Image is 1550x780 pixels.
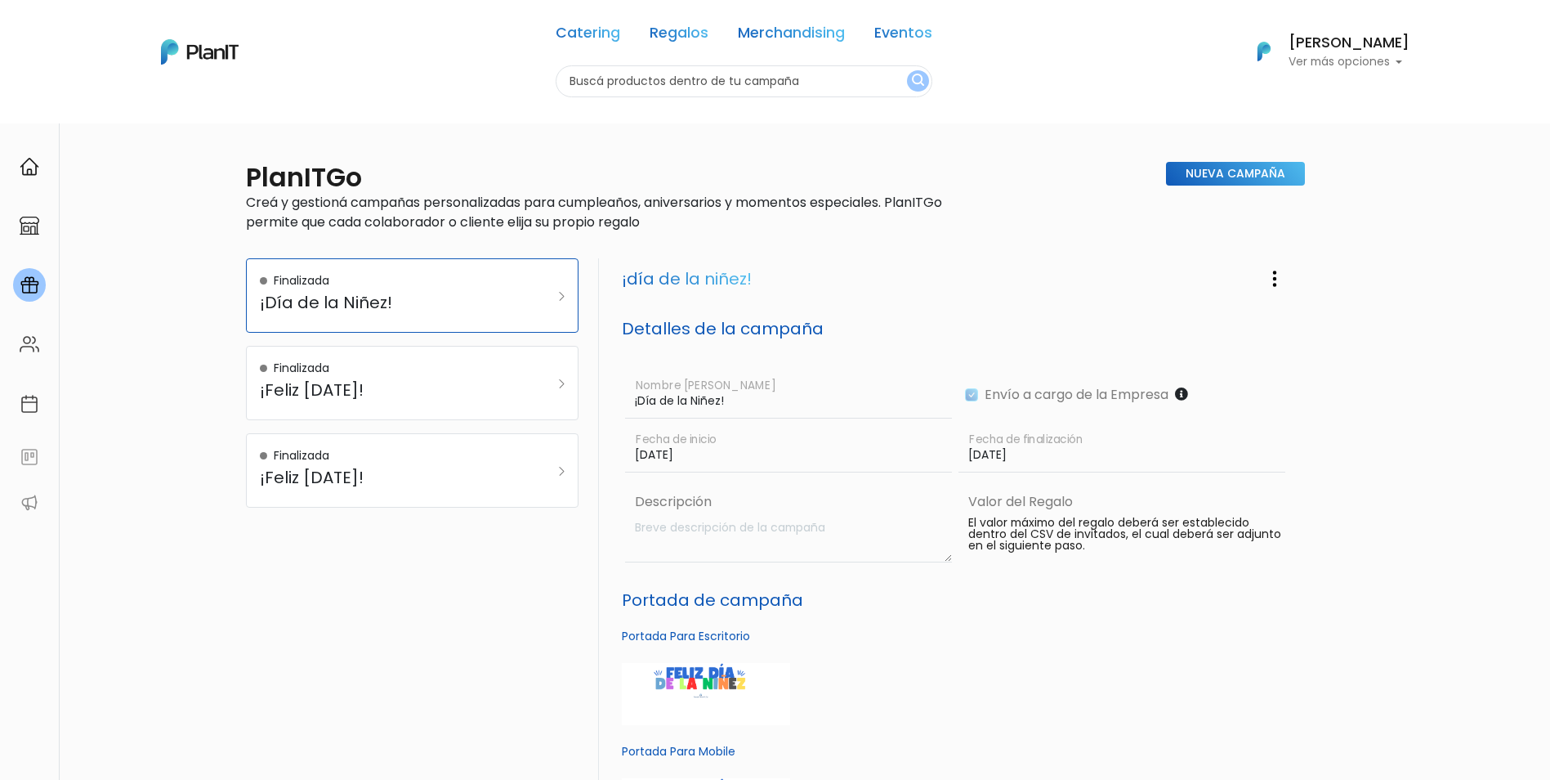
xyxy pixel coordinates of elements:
[246,346,578,420] a: Finalizada ¡Feliz [DATE]!
[274,360,329,377] p: Finalizada
[559,292,565,301] img: arrow_right-9280cc79ecefa84298781467ce90b80af3baf8c02d32ced3b0099fbab38e4a3c.svg
[622,630,1295,643] h6: Portada Para Escritorio
[622,269,752,289] h3: ¡día de la niñez!
[246,258,578,333] a: Finalizada ¡Día de la Niñez!
[274,447,329,464] p: Finalizada
[20,216,39,235] img: marketplace-4ceaa7011d94191e9ded77b95e3339b90024bf715f7c57f8cf31f2d8c509eaba.svg
[968,492,1073,512] label: Valor del Regalo
[978,385,1168,405] label: Envío a cargo de la Empresa
[246,433,578,508] a: Finalizada ¡Feliz [DATE]!
[559,379,565,388] img: arrow_right-9280cc79ecefa84298781467ce90b80af3baf8c02d32ced3b0099fbab38e4a3c.svg
[559,467,565,476] img: arrow_right-9280cc79ecefa84298781467ce90b80af3baf8c02d32ced3b0099fbab38e4a3c.svg
[20,493,39,513] img: partners-52edf745621dab592f3b2c58e3bca9d71375a7ef29c3b500c9f145b62cc070d4.svg
[650,26,708,46] a: Regalos
[20,334,39,354] img: people-662611757002400ad9ed0e3c099ab2801c6687ba6c219adb57efc949bc21e19d.svg
[958,425,1285,473] input: Fecha de finalización
[556,65,932,97] input: Buscá productos dentro de tu campaña
[1246,34,1282,69] img: PlanIt Logo
[622,663,790,725] img: FEL%C3%8DZ_D%C3%8DA.png
[1265,269,1284,289] img: three-dots-vertical-1c7d3df731e7ea6fb33cf85414993855b8c0a129241e2961993354d720c67b51.svg
[1166,162,1305,186] a: Nueva Campaña
[260,293,519,312] h5: ¡Día de la Niñez!
[628,492,952,512] label: Descripción
[556,26,620,46] a: Catering
[738,26,845,46] a: Merchandising
[625,425,952,473] input: Fecha de inicio
[874,26,932,46] a: Eventos
[20,157,39,177] img: home-e721727adea9d79c4d83392d1f703f7f8bce08238fde08b1acbfd93340b81755.svg
[1236,30,1409,73] button: PlanIt Logo [PERSON_NAME] Ver más opciones
[246,193,952,232] p: Creá y gestioná campañas personalizadas para cumpleaños, aniversarios y momentos especiales. Plan...
[161,39,239,65] img: PlanIt Logo
[20,447,39,467] img: feedback-78b5a0c8f98aac82b08bfc38622c3050aee476f2c9584af64705fc4e61158814.svg
[622,319,1295,338] h5: Detalles de la campaña
[912,74,924,89] img: search_button-432b6d5273f82d61273b3651a40e1bd1b912527efae98b1b7a1b2c0702e16a8d.svg
[1289,36,1409,51] h6: [PERSON_NAME]
[246,162,362,193] h2: PlanITGo
[622,745,1295,759] h6: Portada Para Mobile
[625,371,952,419] input: Nombre de Campaña
[274,272,329,289] p: Finalizada
[20,276,39,295] img: campaigns-02234683943229c281be62815700db0a1741e53638e28bf9629b52c665b00959.svg
[20,394,39,414] img: calendar-87d922413cdce8b2cf7b7f5f62616a5cf9e4887200fb71536465627b3292af00.svg
[968,518,1285,552] p: El valor máximo del regalo deberá ser establecido dentro del CSV de invitados, el cual deberá ser...
[1289,56,1409,68] p: Ver más opciones
[260,468,519,487] h5: ¡Feliz [DATE]!
[622,590,1295,610] h5: Portada de campaña
[260,380,519,400] h5: ¡Feliz [DATE]!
